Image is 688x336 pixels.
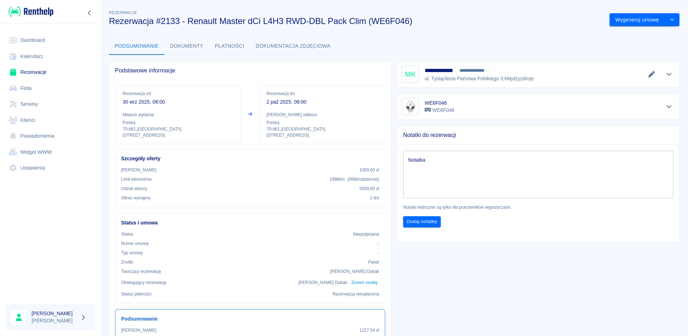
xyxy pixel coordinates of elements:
button: Pokaż szczegóły [663,101,675,112]
h6: Status i umowa [121,219,379,227]
p: Typ umowy [121,250,143,256]
p: ul. Tysiąclecia Państwa Polskiego 3 , Międzyzdroje [425,75,536,82]
a: Serwisy [6,96,95,112]
h3: Rezerwacja #2133 - Renault Master dCi L4H3 RWD-DBL Pack Clim (WE6F046) [109,16,604,26]
p: 1998 km [329,176,379,183]
a: Renthelp logo [6,6,53,18]
p: 2 dni [370,195,379,201]
span: Podstawowe informacje [115,67,385,74]
h6: WE6F046 [425,99,454,107]
p: [PERSON_NAME] [32,317,77,325]
div: MK [402,66,419,83]
span: ( 999 km dziennie ) [348,177,379,182]
p: Udział własny [121,185,147,192]
p: Polska [267,119,378,126]
p: - [378,240,379,247]
button: Podsumowanie [109,38,164,55]
a: Klienci [6,112,95,128]
p: Limit kilometrów [121,176,152,183]
button: Zmień osobę [350,278,379,288]
button: Dokumenty [164,38,209,55]
p: Niepodpisana [353,231,379,237]
p: [PERSON_NAME] Dubak [330,268,379,275]
a: Ustawienia [6,160,95,176]
button: Dodaj notatkę [403,216,441,227]
p: Polska [123,119,234,126]
button: Dokumentacja zdjęciowa [250,38,336,55]
h6: [PERSON_NAME] [32,310,77,317]
p: 70-661 , [GEOGRAPHIC_DATA] [123,126,234,132]
p: Rezerwacja nieopłacona [333,291,379,297]
button: Zwiń nawigację [84,8,95,18]
p: 70-661 , [GEOGRAPHIC_DATA] [267,126,378,132]
p: Status [121,231,133,237]
img: Renthelp logo [9,6,53,18]
span: Notatki do rezerwacji [403,132,673,139]
button: Płatności [209,38,250,55]
p: Okres wynajmu [121,195,150,201]
button: drop-down [665,13,679,27]
p: Miejsce wydania [123,112,234,118]
span: Rezerwacje [109,10,137,15]
p: Status płatności [121,291,151,297]
a: Rezerwacje [6,64,95,80]
p: Obsługujący rezerwację [121,279,167,286]
p: 1000,00 zł [359,167,379,173]
p: [PERSON_NAME] odbioru [267,112,378,118]
a: Kalendarz [6,48,95,65]
p: Notatki widoczne są tylko dla pracowników wypożyczalni. [403,204,673,210]
p: Rezerwacja od [123,90,234,97]
p: WE6F046 [425,107,454,114]
p: 1227,54 zł [359,327,379,333]
p: [PERSON_NAME] [121,167,156,173]
a: Widget WWW [6,144,95,160]
button: Wygeneruj umowę [610,13,665,27]
p: [PERSON_NAME] Dubak [298,279,347,286]
p: 5000,00 zł [359,185,379,192]
p: Numer umowy [121,240,149,247]
p: Żrodło [121,259,133,265]
p: Tworzący rezerwację [121,268,161,275]
img: Image [403,99,417,114]
a: Flota [6,80,95,96]
p: [PERSON_NAME] [121,327,156,333]
a: Dashboard [6,32,95,48]
p: 30 wrz 2025, 08:00 [123,98,234,106]
p: Panel [368,259,379,265]
p: 2 paź 2025, 08:00 [267,98,378,106]
p: - [378,250,379,256]
button: Pokaż szczegóły [663,69,675,79]
h6: Szczegóły oferty [121,155,379,162]
h6: Podsumowanie [121,315,379,323]
a: Powiadomienia [6,128,95,144]
p: Rezerwacja do [267,90,378,97]
p: [STREET_ADDRESS] [267,132,378,138]
p: [STREET_ADDRESS] [123,132,234,138]
button: Edytuj dane [646,69,658,79]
